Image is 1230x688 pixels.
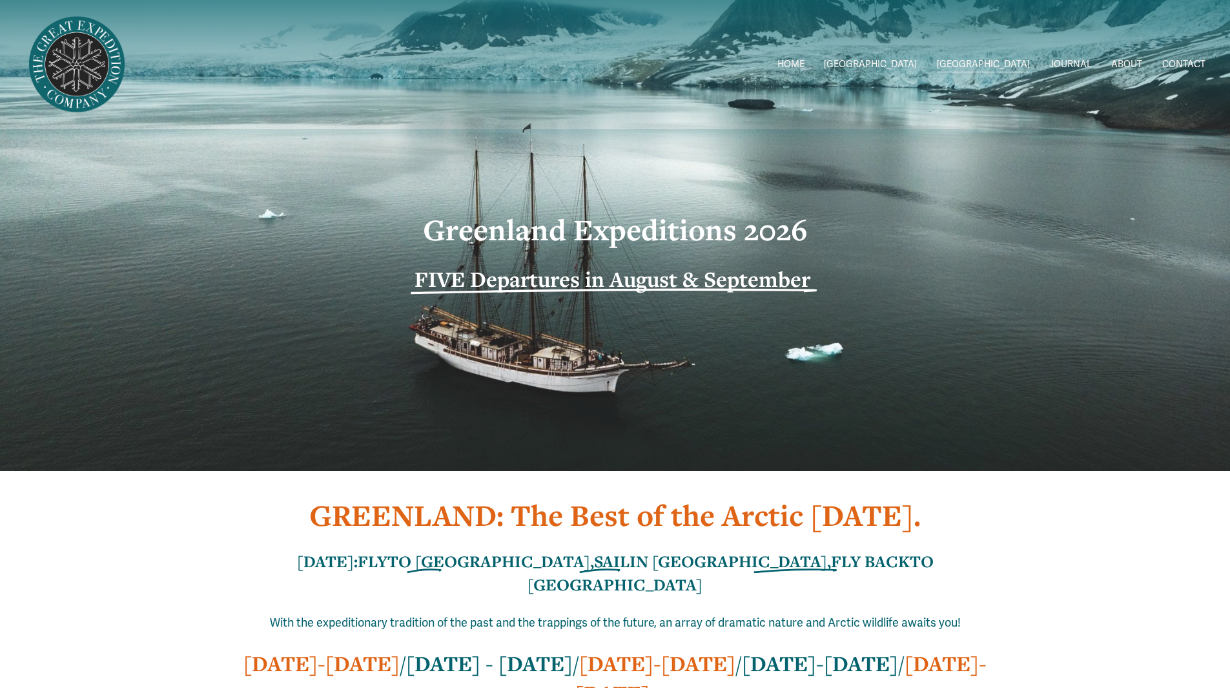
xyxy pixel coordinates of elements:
strong: [DATE]-[DATE] [579,649,735,678]
a: folder dropdown [937,56,1030,74]
a: HOME [777,56,805,74]
a: CONTACT [1162,56,1205,74]
strong: Greenland Expeditions 2026 [423,210,808,249]
strong: GREENLAND: The Best of the Arctic [DATE]. [309,495,921,535]
strong: TO [GEOGRAPHIC_DATA], [387,550,594,572]
a: folder dropdown [824,56,917,74]
strong: [DATE]: [297,550,358,572]
span: With the expeditionary tradition of the past and the trappings of the future, an array of dramati... [270,616,961,630]
strong: [DATE]-[DATE] [243,649,400,678]
img: Arctic Expeditions [25,12,129,117]
strong: TO [GEOGRAPHIC_DATA] [528,550,938,596]
a: ABOUT [1111,56,1142,74]
strong: FLY [358,550,387,572]
span: [GEOGRAPHIC_DATA] [824,56,917,73]
strong: SAIL [594,550,630,572]
strong: [DATE] - [DATE] [406,649,573,678]
strong: FLY BACK [831,550,910,572]
strong: FIVE Departures in August & September [415,265,810,293]
strong: [DATE]-[DATE] [742,649,898,678]
strong: IN [GEOGRAPHIC_DATA], [630,550,831,572]
span: [GEOGRAPHIC_DATA] [937,56,1030,73]
a: JOURNAL [1049,56,1092,74]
